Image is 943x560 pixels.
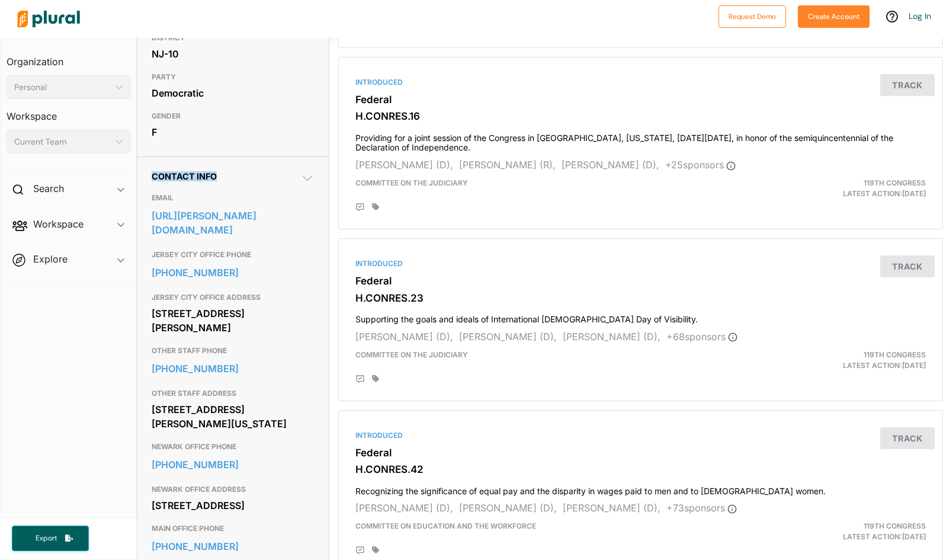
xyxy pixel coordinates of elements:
a: [PHONE_NUMBER] [152,360,315,377]
div: NJ-10 [152,45,315,63]
span: [PERSON_NAME] (D), [459,502,557,514]
div: [STREET_ADDRESS][PERSON_NAME] [152,305,315,337]
span: [PERSON_NAME] (R), [459,159,556,171]
button: Create Account [798,5,870,28]
span: [PERSON_NAME] (D), [459,331,557,343]
span: [PERSON_NAME] (D), [355,159,453,171]
h3: Workspace [7,99,130,125]
button: Track [880,255,935,277]
div: Add Position Statement [355,203,365,212]
span: 119th Congress [864,521,926,530]
div: Democratic [152,84,315,102]
span: + 73 sponsor s [666,502,737,514]
span: [PERSON_NAME] (D), [562,159,659,171]
h3: NEWARK OFFICE ADDRESS [152,482,315,497]
div: Latest Action: [DATE] [739,350,935,371]
h3: JERSEY CITY OFFICE PHONE [152,248,315,262]
button: Export [12,526,89,551]
div: Personal [14,81,111,94]
span: [PERSON_NAME] (D), [563,502,660,514]
h4: Supporting the goals and ideals of International [DEMOGRAPHIC_DATA] Day of Visibility. [355,309,926,325]
div: Introduced [355,430,926,441]
h3: H.CONRES.42 [355,463,926,475]
h3: H.CONRES.16 [355,110,926,122]
span: [PERSON_NAME] (D), [563,331,660,343]
div: Current Team [14,136,111,148]
div: Introduced [355,258,926,269]
button: Track [880,74,935,96]
h3: OTHER STAFF PHONE [152,344,315,358]
div: Latest Action: [DATE] [739,521,935,542]
a: Create Account [798,9,870,22]
div: Latest Action: [DATE] [739,178,935,199]
span: Export [27,533,65,543]
div: Add tags [372,203,379,211]
span: 119th Congress [864,178,926,187]
span: [PERSON_NAME] (D), [355,502,453,514]
div: F [152,123,315,141]
span: Committee on the Judiciary [355,178,468,187]
h3: Federal [355,94,926,105]
h3: Federal [355,447,926,459]
h3: Federal [355,275,926,287]
h3: H.CONRES.23 [355,292,926,304]
div: [STREET_ADDRESS][PERSON_NAME][US_STATE] [152,401,315,433]
h3: Organization [7,44,130,71]
span: Committee on the Judiciary [355,350,468,359]
h3: EMAIL [152,191,315,205]
span: 119th Congress [864,350,926,359]
span: + 25 sponsor s [665,159,736,171]
h3: MAIN OFFICE PHONE [152,521,315,536]
a: [PHONE_NUMBER] [152,537,315,555]
a: Log In [909,11,931,21]
div: Add tags [372,375,379,383]
button: Request Demo [719,5,786,28]
div: Add Position Statement [355,375,365,384]
a: [PHONE_NUMBER] [152,456,315,473]
a: [PHONE_NUMBER] [152,264,315,281]
span: Contact Info [152,171,217,181]
span: Committee on Education and the Workforce [355,521,536,530]
h3: PARTY [152,70,315,84]
div: Introduced [355,77,926,88]
a: Request Demo [719,9,786,22]
h3: JERSEY CITY OFFICE ADDRESS [152,290,315,305]
h3: NEWARK OFFICE PHONE [152,440,315,454]
div: Add Position Statement [355,546,365,555]
h2: Search [33,182,64,195]
a: [URL][PERSON_NAME][DOMAIN_NAME] [152,207,315,239]
h4: Providing for a joint session of the Congress in [GEOGRAPHIC_DATA], [US_STATE], [DATE][DATE], in ... [355,127,926,153]
span: [PERSON_NAME] (D), [355,331,453,343]
h4: Recognizing the significance of equal pay and the disparity in wages paid to men and to [DEMOGRAP... [355,481,926,497]
div: [STREET_ADDRESS] [152,497,315,514]
div: Add tags [372,546,379,554]
button: Track [880,427,935,449]
h3: OTHER STAFF ADDRESS [152,386,315,401]
h3: GENDER [152,109,315,123]
span: + 68 sponsor s [666,331,737,343]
